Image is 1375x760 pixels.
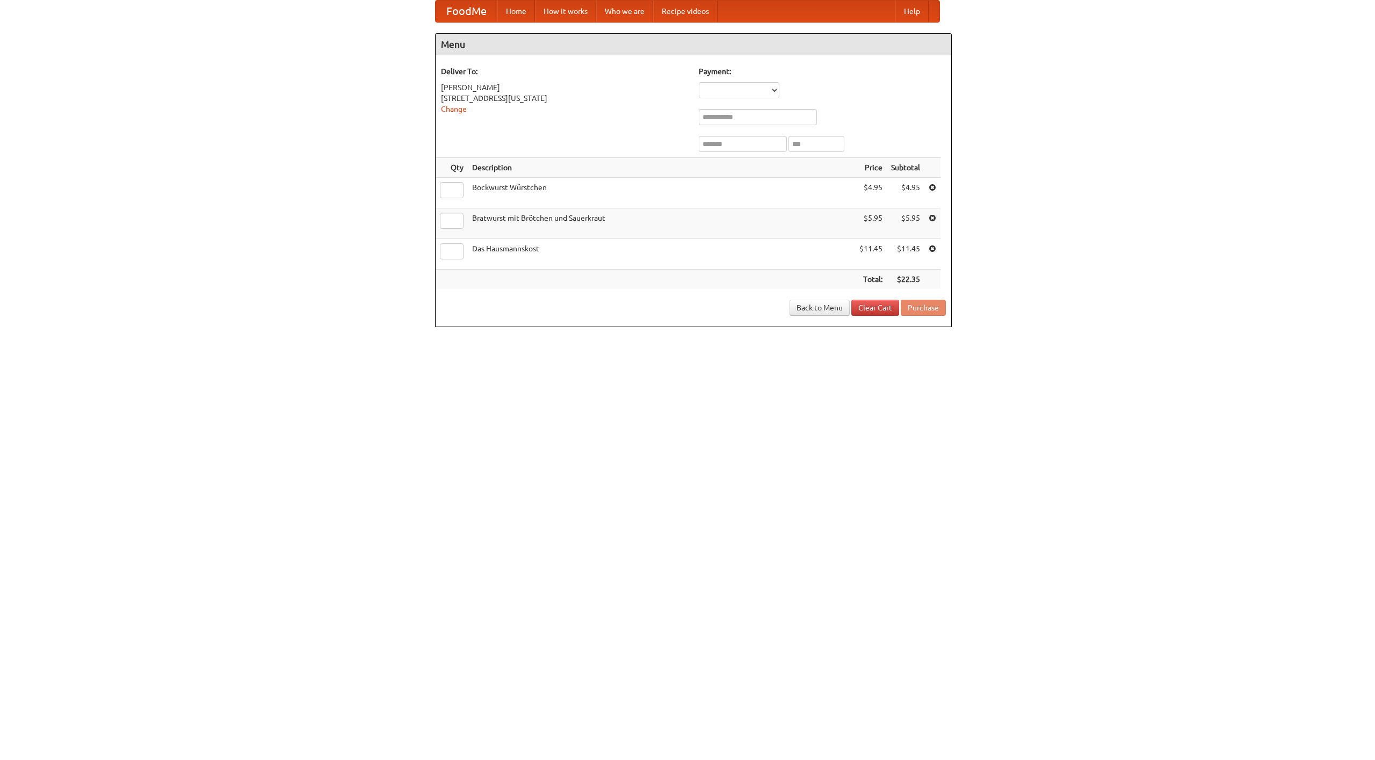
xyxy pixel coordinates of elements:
[855,158,887,178] th: Price
[596,1,653,22] a: Who we are
[887,239,924,270] td: $11.45
[887,158,924,178] th: Subtotal
[851,300,899,316] a: Clear Cart
[468,208,855,239] td: Bratwurst mit Brötchen und Sauerkraut
[855,239,887,270] td: $11.45
[653,1,718,22] a: Recipe videos
[441,66,688,77] h5: Deliver To:
[436,1,497,22] a: FoodMe
[441,82,688,93] div: [PERSON_NAME]
[887,270,924,289] th: $22.35
[895,1,929,22] a: Help
[468,178,855,208] td: Bockwurst Würstchen
[497,1,535,22] a: Home
[436,158,468,178] th: Qty
[901,300,946,316] button: Purchase
[887,208,924,239] td: $5.95
[468,158,855,178] th: Description
[855,178,887,208] td: $4.95
[699,66,946,77] h5: Payment:
[887,178,924,208] td: $4.95
[855,270,887,289] th: Total:
[441,93,688,104] div: [STREET_ADDRESS][US_STATE]
[790,300,850,316] a: Back to Menu
[441,105,467,113] a: Change
[855,208,887,239] td: $5.95
[535,1,596,22] a: How it works
[468,239,855,270] td: Das Hausmannskost
[436,34,951,55] h4: Menu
